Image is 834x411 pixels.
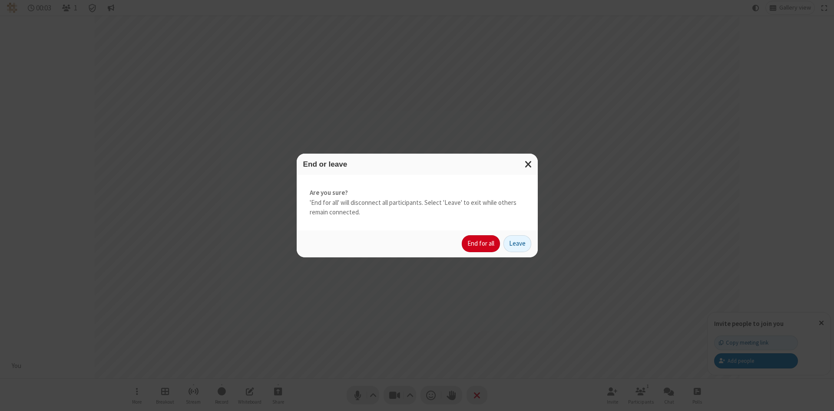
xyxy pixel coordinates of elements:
strong: Are you sure? [310,188,525,198]
h3: End or leave [303,160,531,168]
button: Leave [503,235,531,253]
button: Close modal [520,154,538,175]
div: 'End for all' will disconnect all participants. Select 'Leave' to exit while others remain connec... [297,175,538,230]
button: End for all [462,235,500,253]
